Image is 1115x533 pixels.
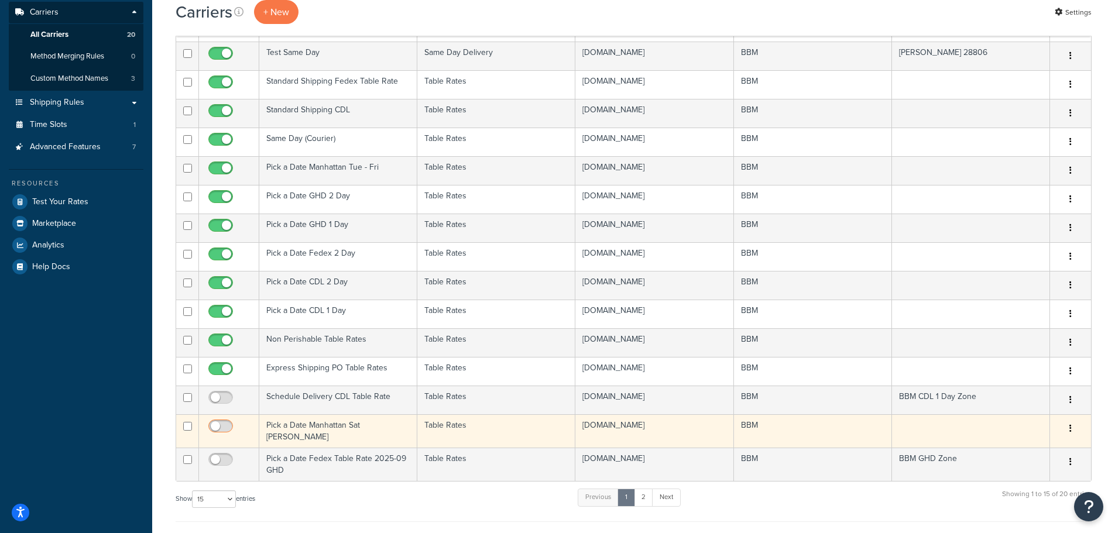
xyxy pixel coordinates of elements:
a: 2 [634,489,653,506]
span: Help Docs [32,262,70,272]
td: [DOMAIN_NAME] [575,42,733,70]
a: Next [652,489,681,506]
td: Standard Shipping CDL [259,99,417,128]
li: Advanced Features [9,136,143,158]
td: [DOMAIN_NAME] [575,271,733,300]
span: Carriers [30,8,59,18]
td: Pick a Date Fedex 2 Day [259,242,417,271]
a: Time Slots 1 [9,114,143,136]
td: [DOMAIN_NAME] [575,128,733,156]
td: BBM [734,386,892,414]
td: BBM GHD Zone [892,448,1050,481]
td: BBM [734,156,892,185]
a: Marketplace [9,213,143,234]
td: BBM [734,242,892,271]
td: BBM [734,271,892,300]
li: Method Merging Rules [9,46,143,67]
td: [DOMAIN_NAME] [575,448,733,481]
td: BBM [734,128,892,156]
a: 1 [617,489,635,506]
td: [DOMAIN_NAME] [575,70,733,99]
td: Express Shipping PO Table Rates [259,357,417,386]
td: Table Rates [417,185,575,214]
td: Table Rates [417,271,575,300]
li: Carriers [9,2,143,91]
button: Open Resource Center [1074,492,1103,521]
a: Shipping Rules [9,92,143,114]
td: Same Day (Courier) [259,128,417,156]
td: BBM [734,214,892,242]
td: BBM [734,70,892,99]
a: All Carriers 20 [9,24,143,46]
td: Same Day Delivery [417,42,575,70]
td: Table Rates [417,99,575,128]
span: Marketplace [32,219,76,229]
span: 1 [133,120,136,130]
td: Table Rates [417,386,575,414]
td: [DOMAIN_NAME] [575,300,733,328]
span: Test Your Rates [32,197,88,207]
span: 0 [131,51,135,61]
td: BBM [734,328,892,357]
td: [PERSON_NAME] 28806 [892,42,1050,70]
td: BBM [734,185,892,214]
td: BBM [734,357,892,386]
td: Table Rates [417,414,575,448]
td: Pick a Date GHD 1 Day [259,214,417,242]
td: [DOMAIN_NAME] [575,328,733,357]
td: Table Rates [417,156,575,185]
td: [DOMAIN_NAME] [575,185,733,214]
td: Schedule Delivery CDL Table Rate [259,386,417,414]
span: 3 [131,74,135,84]
label: Show entries [176,490,255,508]
td: BBM [734,300,892,328]
li: All Carriers [9,24,143,46]
td: BBM [734,99,892,128]
td: Table Rates [417,70,575,99]
li: Time Slots [9,114,143,136]
td: Pick a Date Manhattan Sat [PERSON_NAME] [259,414,417,448]
td: Pick a Date Fedex Table Rate 2025-09 GHD [259,448,417,481]
td: [DOMAIN_NAME] [575,357,733,386]
td: Table Rates [417,300,575,328]
span: Advanced Features [30,142,101,152]
td: [DOMAIN_NAME] [575,414,733,448]
span: Shipping Rules [30,98,84,108]
span: 7 [132,142,136,152]
li: Custom Method Names [9,68,143,90]
td: BBM [734,414,892,448]
a: Previous [578,489,619,506]
div: Resources [9,178,143,188]
td: Pick a Date CDL 1 Day [259,300,417,328]
td: Table Rates [417,448,575,481]
div: Showing 1 to 15 of 20 entries [1002,487,1092,513]
td: [DOMAIN_NAME] [575,386,733,414]
td: BBM CDL 1 Day Zone [892,386,1050,414]
td: [DOMAIN_NAME] [575,99,733,128]
span: Custom Method Names [30,74,108,84]
span: Method Merging Rules [30,51,104,61]
td: [DOMAIN_NAME] [575,242,733,271]
td: Standard Shipping Fedex Table Rate [259,70,417,99]
td: [DOMAIN_NAME] [575,214,733,242]
a: Custom Method Names 3 [9,68,143,90]
a: Method Merging Rules 0 [9,46,143,67]
td: Table Rates [417,242,575,271]
td: Table Rates [417,128,575,156]
span: Analytics [32,240,64,250]
td: Non Perishable Table Rates [259,328,417,357]
span: All Carriers [30,30,68,40]
h1: Carriers [176,1,232,23]
a: Test Your Rates [9,191,143,212]
a: Help Docs [9,256,143,277]
a: Settings [1055,4,1092,20]
span: 20 [127,30,135,40]
select: Showentries [192,490,236,508]
td: Pick a Date GHD 2 Day [259,185,417,214]
a: Carriers [9,2,143,23]
a: Analytics [9,235,143,256]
